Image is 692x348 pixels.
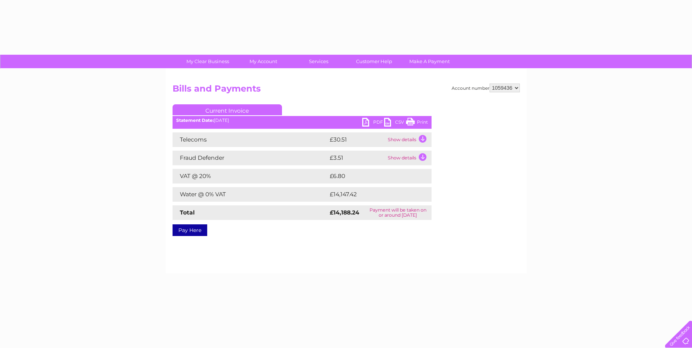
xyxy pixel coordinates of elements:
[384,118,406,128] a: CSV
[289,55,349,68] a: Services
[328,187,421,202] td: £14,147.42
[173,187,328,202] td: Water @ 0% VAT
[399,55,460,68] a: Make A Payment
[344,55,404,68] a: Customer Help
[364,205,431,220] td: Payment will be taken on or around [DATE]
[328,151,386,165] td: £3.51
[386,132,432,147] td: Show details
[328,132,386,147] td: £30.51
[233,55,293,68] a: My Account
[362,118,384,128] a: PDF
[173,151,328,165] td: Fraud Defender
[178,55,238,68] a: My Clear Business
[180,209,195,216] strong: Total
[173,132,328,147] td: Telecoms
[330,209,359,216] strong: £14,188.24
[173,118,432,123] div: [DATE]
[173,224,207,236] a: Pay Here
[176,117,214,123] b: Statement Date:
[452,84,520,92] div: Account number
[386,151,432,165] td: Show details
[173,169,328,183] td: VAT @ 20%
[406,118,428,128] a: Print
[328,169,415,183] td: £6.80
[173,104,282,115] a: Current Invoice
[173,84,520,97] h2: Bills and Payments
